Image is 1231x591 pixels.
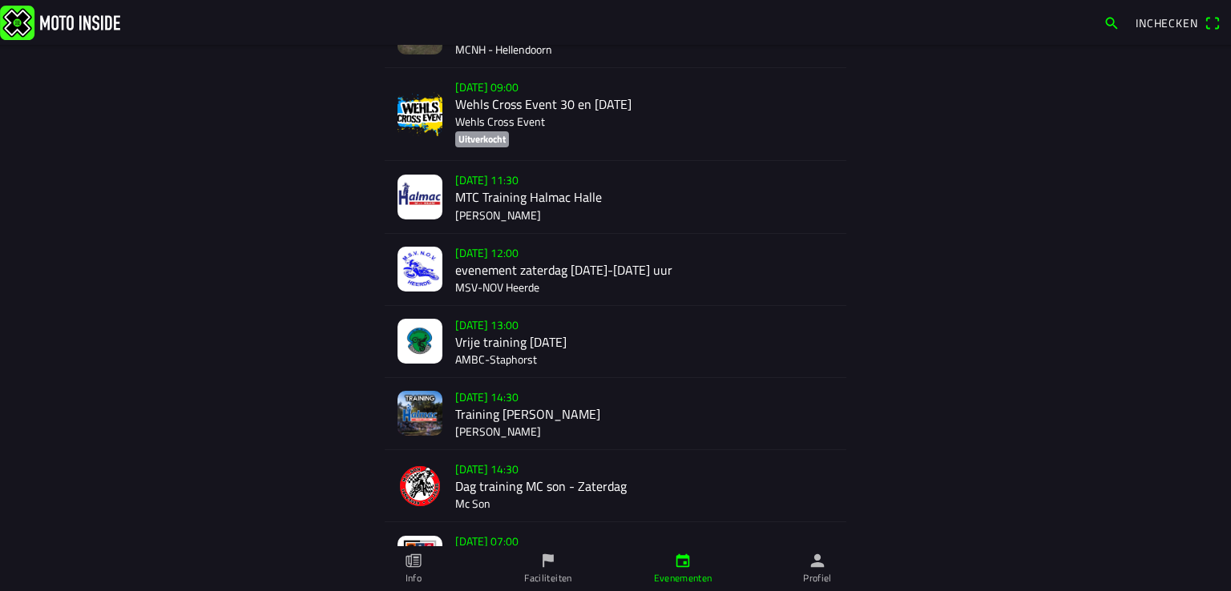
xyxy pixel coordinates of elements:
[803,571,832,585] ion-label: Profiel
[385,378,846,450] a: [DATE] 14:30Training [PERSON_NAME][PERSON_NAME]
[398,92,442,137] img: VqD64gSFQa07sXQ29HG3kmymFA4PMwN3nS6ewlsa.png
[385,161,846,233] a: [DATE] 11:30MTC Training Halmac Halle[PERSON_NAME]
[654,571,712,585] ion-label: Evenementen
[398,464,442,509] img: sfRBxcGZmvZ0K6QUyq9TbY0sbKJYVDoKWVN9jkDZ.png
[398,247,442,291] img: P5FDepxOcHAI1rl3ksA2zDQDVvrlBtW0A3FETcWR.jpg
[398,319,442,364] img: LHdt34qjO8I1ikqy75xviT6zvODe0JOmFLV3W9KQ.jpeg
[524,571,571,585] ion-label: Faciliteiten
[406,571,422,585] ion-label: Info
[385,450,846,522] a: [DATE] 14:30Dag training MC son - ZaterdagMc Son
[398,536,442,581] img: iZXpISycrn4nIPKnmRzSWSSW2N0fRtdDKPlJvxpn.jpg
[398,391,442,436] img: N3lxsS6Zhak3ei5Q5MtyPEvjHqMuKUUTBqHB2i4g.png
[405,552,422,569] ion-icon: paper
[398,175,442,219] img: B9uXB3zN3aqSbiJi7h2z0C2GTIv8Hi6QJ5DnzUq3.jpg
[385,234,846,306] a: [DATE] 12:00evenement zaterdag [DATE]-[DATE] uurMSV-NOV Heerde
[1128,9,1228,36] a: Incheckenqr scanner
[385,68,846,161] a: [DATE] 09:00Wehls Cross Event 30 en [DATE]Wehls Cross EventUitverkocht
[1136,14,1198,31] span: Inchecken
[1096,9,1128,36] a: search
[539,552,557,569] ion-icon: flag
[674,552,692,569] ion-icon: calendar
[809,552,826,569] ion-icon: person
[385,306,846,378] a: [DATE] 13:00Vrije training [DATE]AMBC-Staphorst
